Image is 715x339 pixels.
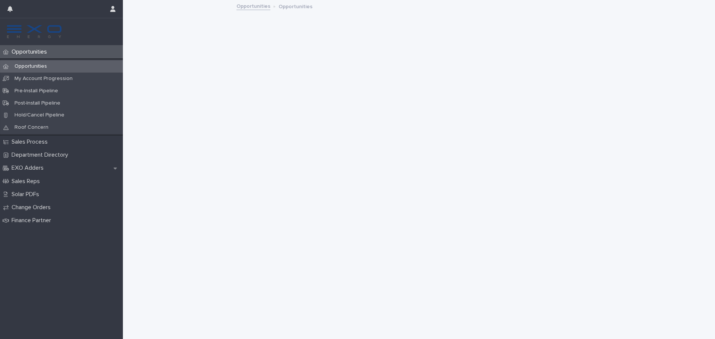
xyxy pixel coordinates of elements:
p: Pre-Install Pipeline [9,88,64,94]
p: Department Directory [9,151,74,159]
p: My Account Progression [9,76,79,82]
p: Roof Concern [9,124,54,131]
a: Opportunities [236,1,270,10]
p: Opportunities [9,63,53,70]
p: Opportunities [9,48,53,55]
p: Opportunities [279,2,312,10]
p: Solar PDFs [9,191,45,198]
p: Post-Install Pipeline [9,100,66,106]
p: Sales Process [9,138,54,145]
img: FKS5r6ZBThi8E5hshIGi [6,24,63,39]
p: Hold/Cancel Pipeline [9,112,70,118]
p: Change Orders [9,204,57,211]
p: Sales Reps [9,178,46,185]
p: Finance Partner [9,217,57,224]
p: EXO Adders [9,164,50,172]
